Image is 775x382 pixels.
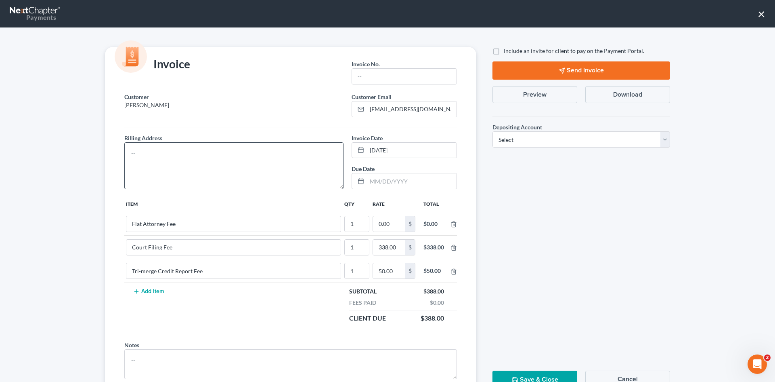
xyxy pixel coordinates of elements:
input: -- [352,69,457,84]
input: MM/DD/YYYY [367,143,457,158]
div: $388.00 [419,287,448,295]
input: MM/DD/YYYY [367,173,457,189]
input: 0.00 [373,263,405,279]
span: Invoice Date [352,135,383,141]
div: $ [405,263,415,279]
div: Payments [10,13,56,22]
div: Invoice [120,57,194,73]
div: $ [405,216,415,232]
input: -- [126,263,341,279]
span: Customer Email [352,93,392,100]
span: Billing Address [124,135,162,141]
input: 0.00 [373,240,405,255]
label: Customer [124,93,149,101]
button: Download [585,86,670,103]
label: Notes [124,341,139,349]
img: icon-money-cc55cd5b71ee43c44ef0efbab91310903cbf28f8221dba23c0d5ca797e203e98.svg [115,40,147,73]
input: -- [345,240,369,255]
div: $0.00 [423,220,444,228]
input: Enter email... [367,101,457,117]
div: $50.00 [423,267,444,275]
th: Rate [371,196,417,212]
span: Invoice No. [352,61,380,68]
label: Due Date [352,165,375,173]
button: Preview [492,86,577,103]
input: -- [345,263,369,279]
p: [PERSON_NAME] [124,101,344,109]
div: Subtotal [345,287,381,295]
input: 0.00 [373,216,405,232]
input: -- [345,216,369,232]
button: Add Item [131,288,166,295]
span: 2 [764,355,771,361]
div: Client Due [345,314,390,323]
div: $388.00 [417,314,448,323]
iframe: Intercom live chat [748,355,767,374]
a: Payments [10,4,61,23]
span: Include an invite for client to pay on the Payment Portal. [504,47,644,54]
button: Send Invoice [492,61,670,80]
th: Item [124,196,343,212]
span: Depositing Account [492,124,542,131]
div: Fees Paid [345,299,380,307]
div: $0.00 [426,299,448,307]
div: $338.00 [423,243,444,251]
input: -- [126,240,341,255]
th: Qty [343,196,371,212]
th: Total [417,196,450,212]
div: $ [405,240,415,255]
input: -- [126,216,341,232]
button: × [758,7,765,20]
